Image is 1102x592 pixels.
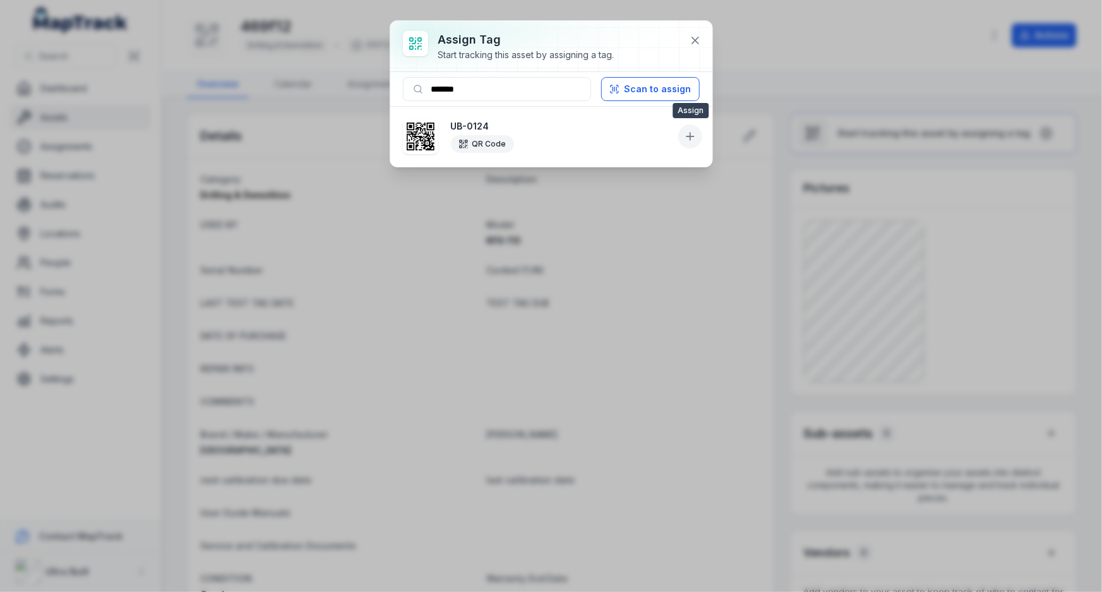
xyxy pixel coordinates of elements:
div: Start tracking this asset by assigning a tag. [438,49,614,61]
span: Assign [673,103,709,118]
h3: Assign tag [438,31,614,49]
button: Scan to assign [601,77,700,101]
strong: UB-0124 [451,120,673,133]
div: QR Code [451,135,514,153]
